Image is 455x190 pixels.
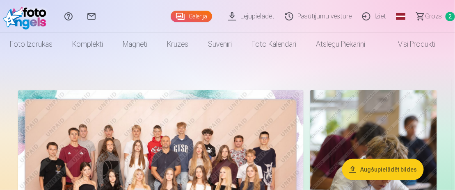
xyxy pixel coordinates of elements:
[62,33,113,56] a: Komplekti
[198,33,242,56] a: Suvenīri
[3,3,50,29] img: /fa1
[446,12,455,21] span: 2
[306,33,375,56] a: Atslēgu piekariņi
[242,33,306,56] a: Foto kalendāri
[342,159,424,180] button: Augšupielādēt bildes
[375,33,446,56] a: Visi produkti
[157,33,198,56] a: Krūzes
[425,11,442,21] span: Grozs
[113,33,157,56] a: Magnēti
[171,11,212,22] a: Galerija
